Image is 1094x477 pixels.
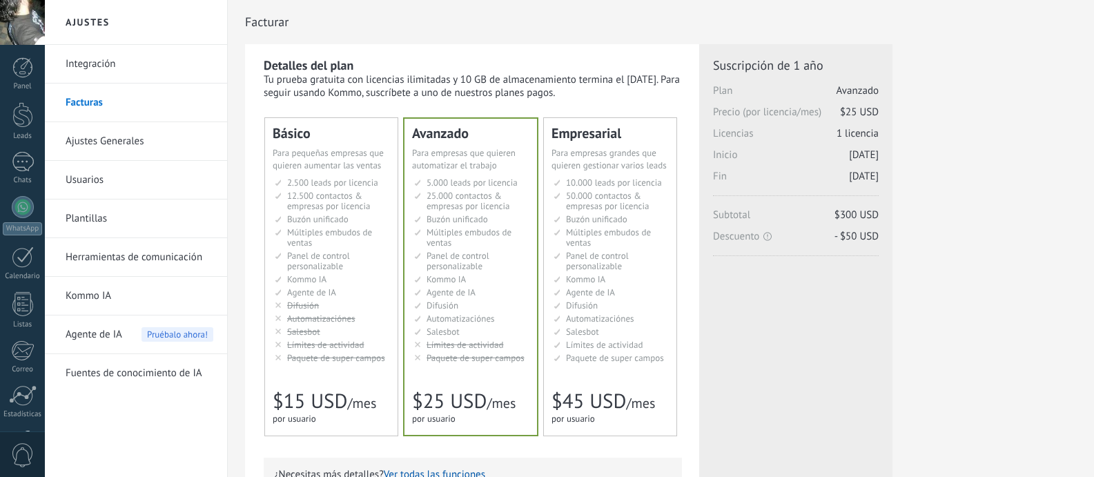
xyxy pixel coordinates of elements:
li: Kommo IA [45,277,227,315]
span: Salesbot [427,326,460,338]
span: $45 USD [551,388,626,414]
a: Facturas [66,84,213,122]
span: Avanzado [837,84,879,97]
li: Usuarios [45,161,227,199]
div: Básico [273,126,390,140]
span: Buzón unificado [566,213,627,225]
span: $25 USD [412,388,487,414]
span: 5.000 leads por licencia [427,177,518,188]
a: Ajustes Generales [66,122,213,161]
span: Para empresas que quieren automatizar el trabajo [412,147,516,171]
li: Ajustes Generales [45,122,227,161]
span: $15 USD [273,388,347,414]
li: Plantillas [45,199,227,238]
span: Plan [713,84,879,106]
span: Buzón unificado [427,213,488,225]
a: Fuentes de conocimiento de IA [66,354,213,393]
b: Detalles del plan [264,57,353,73]
span: Inicio [713,148,879,170]
span: 2.500 leads por licencia [287,177,378,188]
span: Descuento [713,230,879,243]
span: Difusión [566,300,598,311]
span: $25 USD [840,106,879,119]
span: Panel de control personalizable [566,250,629,272]
span: Agente de IA [427,286,476,298]
span: por usuario [412,413,456,425]
span: Automatizaciónes [427,313,495,324]
span: Automatizaciónes [566,313,634,324]
span: Agente de IA [66,315,122,354]
span: Salesbot [287,326,320,338]
span: [DATE] [849,170,879,183]
div: Correo [3,365,43,374]
span: 50.000 contactos & empresas por licencia [566,190,649,212]
span: Difusión [287,300,319,311]
span: 25.000 contactos & empresas por licencia [427,190,509,212]
div: Listas [3,320,43,329]
span: Salesbot [566,326,599,338]
span: Agente de IA [566,286,615,298]
span: - $50 USD [834,230,879,243]
span: Licencias [713,127,879,148]
span: por usuario [273,413,316,425]
span: Kommo IA [287,273,326,285]
span: 1 licencia [837,127,879,140]
span: Paquete de super campos [566,352,664,364]
span: Múltiples embudos de ventas [566,226,651,249]
div: Leads [3,132,43,141]
a: Kommo IA [66,277,213,315]
span: Facturar [245,14,289,29]
li: Facturas [45,84,227,122]
div: Calendario [3,272,43,281]
div: WhatsApp [3,222,42,235]
span: Límites de actividad [566,339,643,351]
span: Límites de actividad [427,339,504,351]
div: Chats [3,176,43,185]
span: /mes [487,394,516,412]
span: Pruébalo ahora! [141,327,213,342]
span: por usuario [551,413,595,425]
span: Subtotal [713,208,879,230]
span: Panel de control personalizable [287,250,350,272]
span: Para empresas grandes que quieren gestionar varios leads [551,147,667,171]
span: /mes [347,394,376,412]
span: /mes [626,394,655,412]
span: Paquete de super campos [287,352,385,364]
a: Herramientas de comunicación [66,238,213,277]
span: Agente de IA [287,286,336,298]
span: Límites de actividad [287,339,364,351]
div: Empresarial [551,126,669,140]
span: Kommo IA [566,273,605,285]
div: Panel [3,82,43,91]
span: Múltiples embudos de ventas [287,226,372,249]
span: Kommo IA [427,273,466,285]
li: Integración [45,45,227,84]
span: [DATE] [849,148,879,162]
a: Integración [66,45,213,84]
div: Estadísticas [3,410,43,419]
span: Difusión [427,300,458,311]
span: Panel de control personalizable [427,250,489,272]
span: $300 USD [834,208,879,222]
span: Suscripción de 1 año [713,57,879,73]
span: Paquete de super campos [427,352,525,364]
span: 10.000 leads por licencia [566,177,662,188]
li: Agente de IA [45,315,227,354]
div: Avanzado [412,126,529,140]
span: Fin [713,170,879,191]
span: Automatizaciónes [287,313,355,324]
span: Precio (por licencia/mes) [713,106,879,127]
span: Buzón unificado [287,213,349,225]
span: Múltiples embudos de ventas [427,226,511,249]
li: Fuentes de conocimiento de IA [45,354,227,392]
a: Agente de IA Pruébalo ahora! [66,315,213,354]
a: Usuarios [66,161,213,199]
a: Plantillas [66,199,213,238]
span: 12.500 contactos & empresas por licencia [287,190,370,212]
div: Tu prueba gratuita con licencias ilimitadas y 10 GB de almacenamiento termina el [DATE]. Para seg... [264,73,682,99]
li: Herramientas de comunicación [45,238,227,277]
span: Para pequeñas empresas que quieren aumentar las ventas [273,147,384,171]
